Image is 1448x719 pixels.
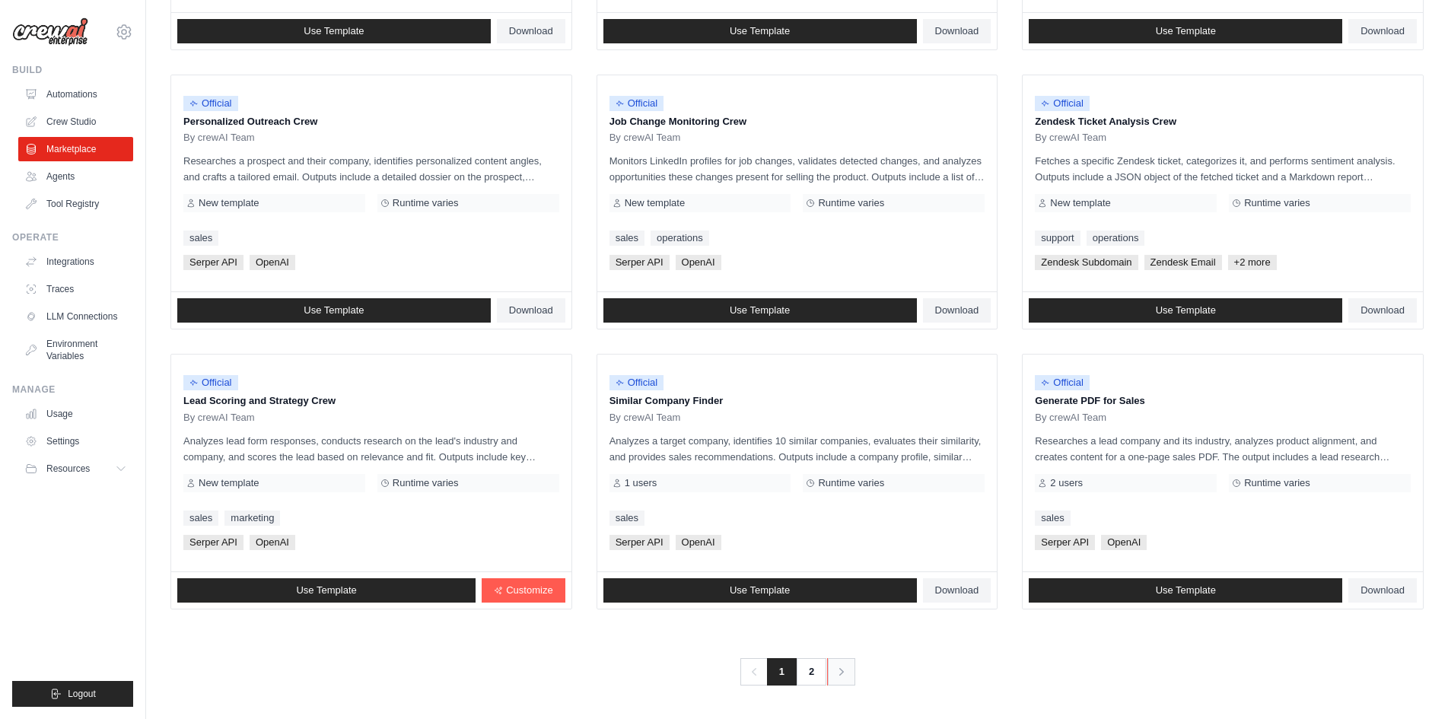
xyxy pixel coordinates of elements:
[1029,19,1342,43] a: Use Template
[12,231,133,243] div: Operate
[740,658,854,686] nav: Pagination
[18,332,133,368] a: Environment Variables
[609,393,985,409] p: Similar Company Finder
[923,298,991,323] a: Download
[730,25,790,37] span: Use Template
[18,250,133,274] a: Integrations
[1360,304,1405,317] span: Download
[1144,255,1222,270] span: Zendesk Email
[609,132,681,144] span: By crewAI Team
[676,535,721,550] span: OpenAI
[818,197,884,209] span: Runtime varies
[730,584,790,597] span: Use Template
[609,412,681,424] span: By crewAI Team
[609,153,985,185] p: Monitors LinkedIn profiles for job changes, validates detected changes, and analyzes opportunitie...
[923,19,991,43] a: Download
[18,277,133,301] a: Traces
[603,578,917,603] a: Use Template
[1101,535,1147,550] span: OpenAI
[1228,255,1277,270] span: +2 more
[609,231,644,246] a: sales
[183,375,238,390] span: Official
[46,463,90,475] span: Resources
[183,535,243,550] span: Serper API
[68,688,96,700] span: Logout
[609,114,985,129] p: Job Change Monitoring Crew
[1035,132,1106,144] span: By crewAI Team
[1035,375,1090,390] span: Official
[1035,153,1411,185] p: Fetches a specific Zendesk ticket, categorizes it, and performs sentiment analysis. Outputs inclu...
[18,164,133,189] a: Agents
[1348,578,1417,603] a: Download
[935,584,979,597] span: Download
[625,197,685,209] span: New template
[296,584,356,597] span: Use Template
[183,132,255,144] span: By crewAI Team
[509,25,553,37] span: Download
[12,681,133,707] button: Logout
[1348,19,1417,43] a: Download
[603,298,917,323] a: Use Template
[250,255,295,270] span: OpenAI
[730,304,790,317] span: Use Template
[676,255,721,270] span: OpenAI
[18,457,133,481] button: Resources
[304,25,364,37] span: Use Template
[1035,255,1138,270] span: Zendesk Subdomain
[183,153,559,185] p: Researches a prospect and their company, identifies personalized content angles, and crafts a tai...
[18,429,133,453] a: Settings
[1348,298,1417,323] a: Download
[603,19,917,43] a: Use Template
[183,412,255,424] span: By crewAI Team
[1035,511,1070,526] a: sales
[393,477,459,489] span: Runtime varies
[1035,96,1090,111] span: Official
[18,402,133,426] a: Usage
[177,578,476,603] a: Use Template
[796,658,826,686] a: 2
[1035,535,1095,550] span: Serper API
[177,19,491,43] a: Use Template
[224,511,280,526] a: marketing
[183,255,243,270] span: Serper API
[1050,197,1110,209] span: New template
[609,96,664,111] span: Official
[609,255,670,270] span: Serper API
[509,304,553,317] span: Download
[609,375,664,390] span: Official
[1156,25,1216,37] span: Use Template
[923,578,991,603] a: Download
[609,433,985,465] p: Analyzes a target company, identifies 10 similar companies, evaluates their similarity, and provi...
[183,96,238,111] span: Official
[497,298,565,323] a: Download
[482,578,565,603] a: Customize
[250,535,295,550] span: OpenAI
[506,584,552,597] span: Customize
[1244,197,1310,209] span: Runtime varies
[393,197,459,209] span: Runtime varies
[199,197,259,209] span: New template
[183,231,218,246] a: sales
[18,110,133,134] a: Crew Studio
[1035,231,1080,246] a: support
[177,298,491,323] a: Use Template
[1360,584,1405,597] span: Download
[818,477,884,489] span: Runtime varies
[767,658,797,686] span: 1
[18,82,133,107] a: Automations
[935,304,979,317] span: Download
[1035,393,1411,409] p: Generate PDF for Sales
[1035,433,1411,465] p: Researches a lead company and its industry, analyzes product alignment, and creates content for a...
[304,304,364,317] span: Use Template
[18,192,133,216] a: Tool Registry
[183,114,559,129] p: Personalized Outreach Crew
[18,304,133,329] a: LLM Connections
[1029,298,1342,323] a: Use Template
[1087,231,1145,246] a: operations
[12,17,88,46] img: Logo
[1156,584,1216,597] span: Use Template
[625,477,657,489] span: 1 users
[1035,114,1411,129] p: Zendesk Ticket Analysis Crew
[935,25,979,37] span: Download
[1360,25,1405,37] span: Download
